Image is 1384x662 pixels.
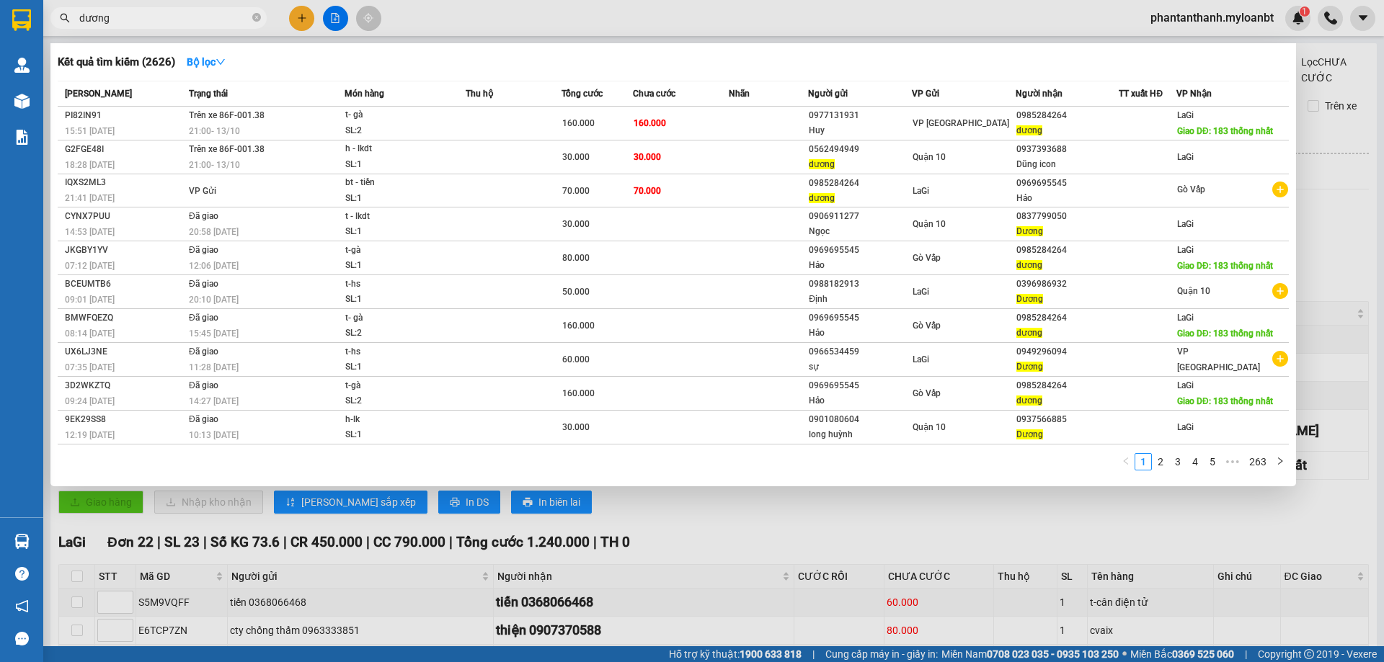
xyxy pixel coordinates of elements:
span: 09:01 [DATE] [65,295,115,305]
button: left [1117,453,1135,470]
div: t- gà [345,310,453,326]
span: LaGi [1177,380,1194,390]
span: question-circle [15,567,29,581]
span: search [60,13,70,23]
span: Đã giao [189,279,218,289]
span: dương [1016,328,1042,338]
div: 0969695545 [809,378,911,393]
div: Hảo [1016,191,1119,206]
img: warehouse-icon [14,534,30,549]
span: 10:13 [DATE] [189,430,239,440]
div: sự [809,359,911,375]
span: Giao DĐ: 183 thống nhất [1177,396,1273,406]
span: 20:58 [DATE] [189,227,239,237]
div: SL: 1 [345,157,453,173]
span: Đã giao [189,346,218,357]
div: 0985284264 [1016,243,1119,258]
span: 80.000 [562,253,590,263]
div: 70.000 [121,76,226,111]
span: Giao DĐ: 183 thống nhất [1177,126,1273,136]
div: 0977131931 [809,108,911,123]
h3: Kết quả tìm kiếm ( 2626 ) [58,55,175,70]
span: 15:45 [DATE] [189,328,239,339]
div: SL: 1 [345,427,453,443]
div: h-lk [345,412,453,428]
div: Huy [809,123,911,138]
a: 3 [1170,454,1186,470]
span: Chưa cước [633,89,675,99]
div: long huỳnh [809,427,911,442]
div: SL: 1 [345,292,453,308]
li: 1 [1135,453,1152,470]
span: 160.000 [634,118,666,128]
div: h - lkdt [345,141,453,157]
div: 3D2WKZTQ [65,378,185,393]
div: t-gà [345,243,453,259]
div: 0969695545 [123,47,224,67]
div: bt - tiền [345,175,453,191]
span: Gò Vấp [913,321,941,331]
span: VP [GEOGRAPHIC_DATA] [913,118,1009,128]
span: 30.000 [562,422,590,432]
span: 70.000 [562,186,590,196]
div: SL: 1 [345,359,453,375]
span: 12:19 [DATE] [65,430,115,440]
span: down [216,57,226,67]
span: ••• [1221,453,1244,470]
img: warehouse-icon [14,94,30,109]
span: Dương [1016,429,1043,439]
span: Món hàng [345,89,384,99]
span: 14:27 [DATE] [189,396,239,406]
div: SL: 2 [345,326,453,341]
span: plus-circle [1272,283,1288,299]
div: SL: 1 [345,224,453,240]
div: t-gà [345,378,453,394]
img: warehouse-icon [14,58,30,73]
span: dương [809,193,835,203]
div: JKGBY1YV [65,243,185,258]
span: Thu hộ [466,89,493,99]
span: 160.000 [562,388,595,398]
li: 3 [1169,453,1186,470]
div: Ngọc [809,224,911,239]
span: 30.000 [562,152,590,162]
span: 30.000 [634,152,661,162]
a: 263 [1245,454,1271,470]
li: 2 [1152,453,1169,470]
div: Hảo [809,393,911,408]
div: Dũng icon [1016,157,1119,172]
span: LaGi [1177,245,1194,255]
span: Gò Vấp [913,388,941,398]
div: t-hs [345,344,453,360]
span: 160.000 [562,321,595,331]
div: 0901080604 [809,412,911,427]
span: Trên xe 86F-001.38 [189,110,265,120]
li: 4 [1186,453,1204,470]
div: t-hs [345,277,453,292]
span: Gò Vấp [913,253,941,263]
div: IQXS2ML3 [65,175,185,190]
a: 1 [1135,454,1151,470]
div: 0969695545 [1016,176,1119,191]
span: Đã giao [189,245,218,255]
span: VP [GEOGRAPHIC_DATA] [1177,346,1260,372]
div: 0985284264 [809,176,911,191]
div: 0985284264 [1016,108,1119,123]
div: 0949296094 [1016,344,1119,359]
span: dương [1016,260,1042,270]
span: 60.000 [562,354,590,364]
div: t - lkdt [345,209,453,225]
div: 0837799050 [1016,209,1119,224]
span: 30.000 [562,219,590,229]
span: Người nhận [1016,89,1063,99]
span: 14:53 [DATE] [65,227,115,237]
span: LaGi [913,354,929,364]
span: notification [15,599,29,613]
div: LaGi [12,12,113,30]
li: Previous Page [1117,453,1135,470]
span: plus-circle [1272,351,1288,367]
span: 21:00 - 13/10 [189,126,240,136]
div: UX6LJ3NE [65,344,185,359]
div: SL: 1 [345,191,453,207]
a: 2 [1153,454,1168,470]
